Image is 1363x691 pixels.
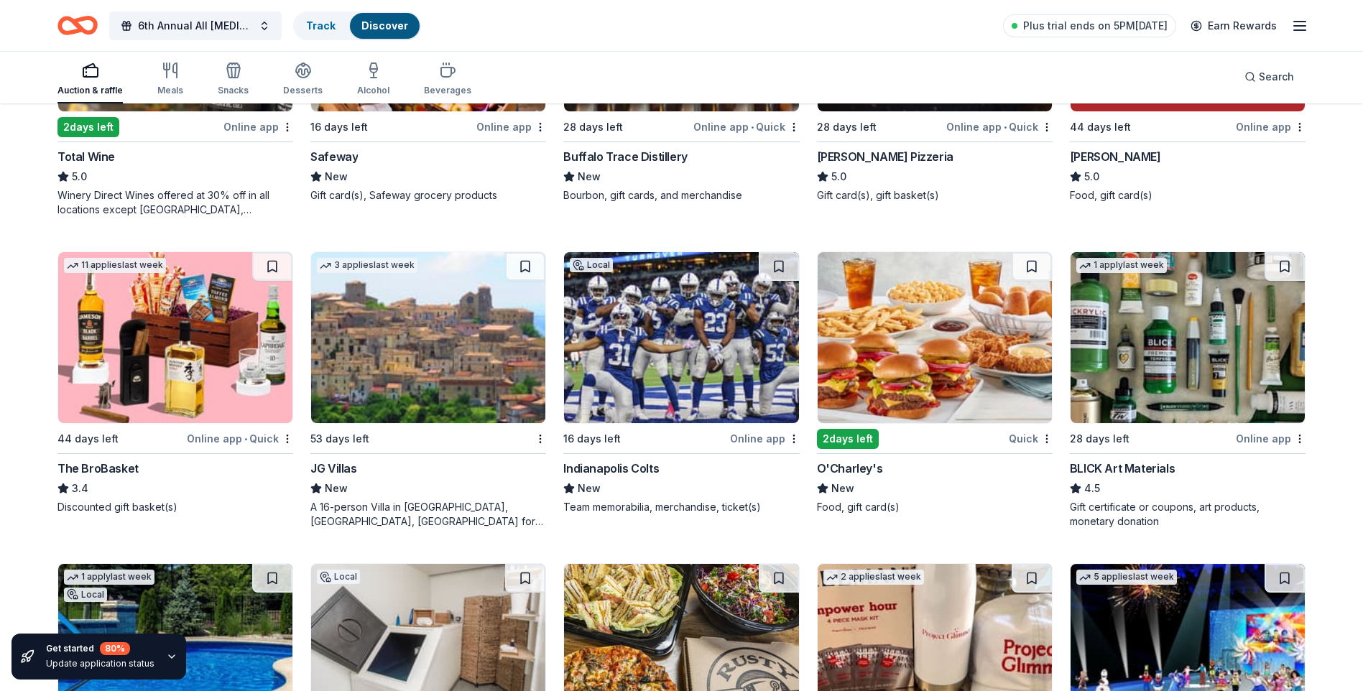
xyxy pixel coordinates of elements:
div: 28 days left [1070,430,1129,447]
div: 44 days left [57,430,119,447]
div: Online app [1236,430,1306,447]
div: Discounted gift basket(s) [57,500,293,514]
div: 2 days left [57,117,119,137]
div: Gift card(s), gift basket(s) [817,188,1053,203]
div: Local [64,588,107,602]
div: 5 applies last week [1076,570,1177,585]
div: [PERSON_NAME] Pizzeria [817,148,953,165]
div: Local [317,570,360,584]
span: New [325,480,348,497]
div: Meals [157,85,183,96]
div: Food, gift card(s) [1070,188,1306,203]
div: Total Wine [57,148,115,165]
span: 6th Annual All [MEDICAL_DATA] Matters Ball [138,17,253,34]
div: Gift certificate or coupons, art products, monetary donation [1070,500,1306,529]
div: 3 applies last week [317,258,417,273]
div: 1 apply last week [1076,258,1167,273]
div: 80 % [100,642,130,655]
span: 3.4 [72,480,88,497]
a: Plus trial ends on 5PM[DATE] [1003,14,1176,37]
span: New [578,168,601,185]
img: Image for The BroBasket [58,252,292,423]
div: Online app Quick [946,118,1053,136]
div: Beverages [424,85,471,96]
div: BLICK Art Materials [1070,460,1175,477]
div: Online app Quick [187,430,293,447]
span: Search [1259,68,1294,85]
div: Online app [730,430,800,447]
a: Earn Rewards [1182,13,1285,39]
span: New [831,480,854,497]
button: Auction & raffle [57,56,123,103]
a: Discover [361,19,408,32]
button: Meals [157,56,183,103]
div: Team memorabilia, merchandise, ticket(s) [563,500,799,514]
span: 5.0 [831,168,846,185]
span: Plus trial ends on 5PM[DATE] [1023,17,1168,34]
div: 1 apply last week [64,570,154,585]
div: Local [570,258,613,272]
span: • [244,433,247,445]
img: Image for O'Charley's [818,252,1052,423]
div: A 16-person Villa in [GEOGRAPHIC_DATA], [GEOGRAPHIC_DATA], [GEOGRAPHIC_DATA] for 7days/6nights (R... [310,500,546,529]
div: Update application status [46,658,154,669]
button: TrackDiscover [293,11,421,40]
span: New [325,168,348,185]
div: Auction & raffle [57,85,123,96]
a: Image for JG Villas3 applieslast week53 days leftJG VillasNewA 16-person Villa in [GEOGRAPHIC_DAT... [310,251,546,529]
div: Gift card(s), Safeway grocery products [310,188,546,203]
div: 2 days left [817,429,879,449]
div: Alcohol [357,85,389,96]
div: Get started [46,642,154,655]
div: Online app [476,118,546,136]
a: Home [57,9,98,42]
span: 5.0 [1084,168,1099,185]
a: Image for O'Charley's2days leftQuickO'Charley'sNewFood, gift card(s) [817,251,1053,514]
div: Safeway [310,148,358,165]
div: Food, gift card(s) [817,500,1053,514]
img: Image for JG Villas [311,252,545,423]
div: 28 days left [563,119,623,136]
div: Buffalo Trace Distillery [563,148,687,165]
div: JG Villas [310,460,356,477]
div: Snacks [218,85,249,96]
div: Online app Quick [693,118,800,136]
div: 11 applies last week [64,258,166,273]
img: Image for BLICK Art Materials [1071,252,1305,423]
button: Desserts [283,56,323,103]
a: Image for BLICK Art Materials1 applylast week28 days leftOnline appBLICK Art Materials4.5Gift cer... [1070,251,1306,529]
div: Online app [223,118,293,136]
div: 2 applies last week [823,570,924,585]
a: Track [306,19,336,32]
button: 6th Annual All [MEDICAL_DATA] Matters Ball [109,11,282,40]
div: 16 days left [310,119,368,136]
div: Desserts [283,85,323,96]
div: Bourbon, gift cards, and merchandise [563,188,799,203]
span: 4.5 [1084,480,1100,497]
span: 5.0 [72,168,87,185]
div: Winery Direct Wines offered at 30% off in all locations except [GEOGRAPHIC_DATA], [GEOGRAPHIC_DAT... [57,188,293,217]
a: Image for The BroBasket11 applieslast week44 days leftOnline app•QuickThe BroBasket3.4Discounted ... [57,251,293,514]
button: Search [1233,62,1306,91]
a: Image for Indianapolis ColtsLocal16 days leftOnline appIndianapolis ColtsNewTeam memorabilia, mer... [563,251,799,514]
div: 16 days left [563,430,621,447]
button: Beverages [424,56,471,103]
div: Indianapolis Colts [563,460,659,477]
div: [PERSON_NAME] [1070,148,1161,165]
span: • [1004,121,1007,133]
div: O'Charley's [817,460,883,477]
div: 28 days left [817,119,877,136]
div: The BroBasket [57,460,139,477]
span: • [751,121,754,133]
img: Image for Indianapolis Colts [564,252,798,423]
div: 53 days left [310,430,369,447]
div: Online app [1236,118,1306,136]
button: Alcohol [357,56,389,103]
span: New [578,480,601,497]
div: 44 days left [1070,119,1131,136]
button: Snacks [218,56,249,103]
div: Quick [1009,430,1053,447]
